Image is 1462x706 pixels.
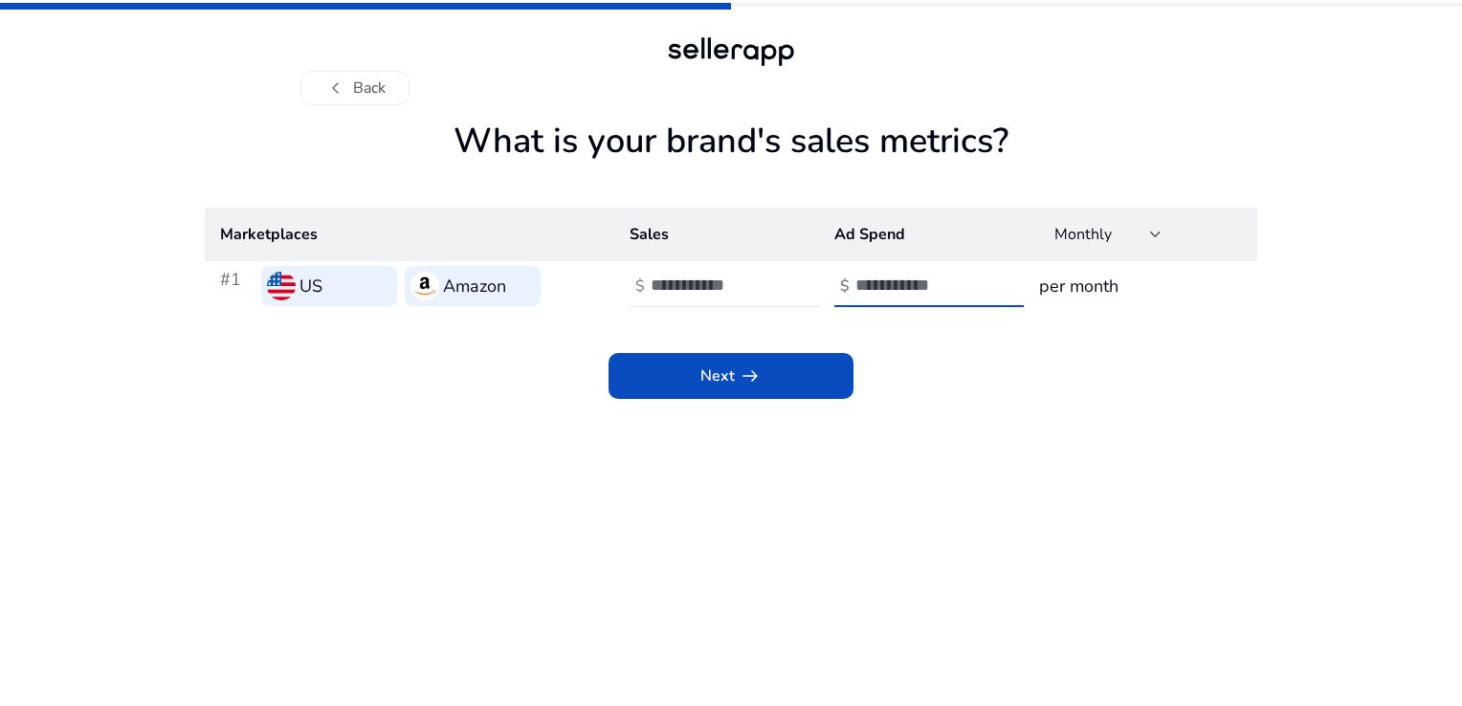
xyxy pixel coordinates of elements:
[300,71,410,105] button: chevron_leftBack
[1039,273,1242,299] h3: per month
[205,208,614,261] th: Marketplaces
[840,277,850,296] h4: $
[635,277,645,296] h4: $
[324,77,347,99] span: chevron_left
[819,208,1024,261] th: Ad Spend
[739,364,762,387] span: arrow_right_alt
[614,208,819,261] th: Sales
[609,353,853,399] button: Nextarrow_right_alt
[700,364,762,387] span: Next
[267,272,296,300] img: us.svg
[220,266,254,306] h3: #1
[1054,224,1112,245] span: Monthly
[299,273,322,299] h3: US
[205,121,1257,208] h1: What is your brand's sales metrics?
[443,273,506,299] h3: Amazon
